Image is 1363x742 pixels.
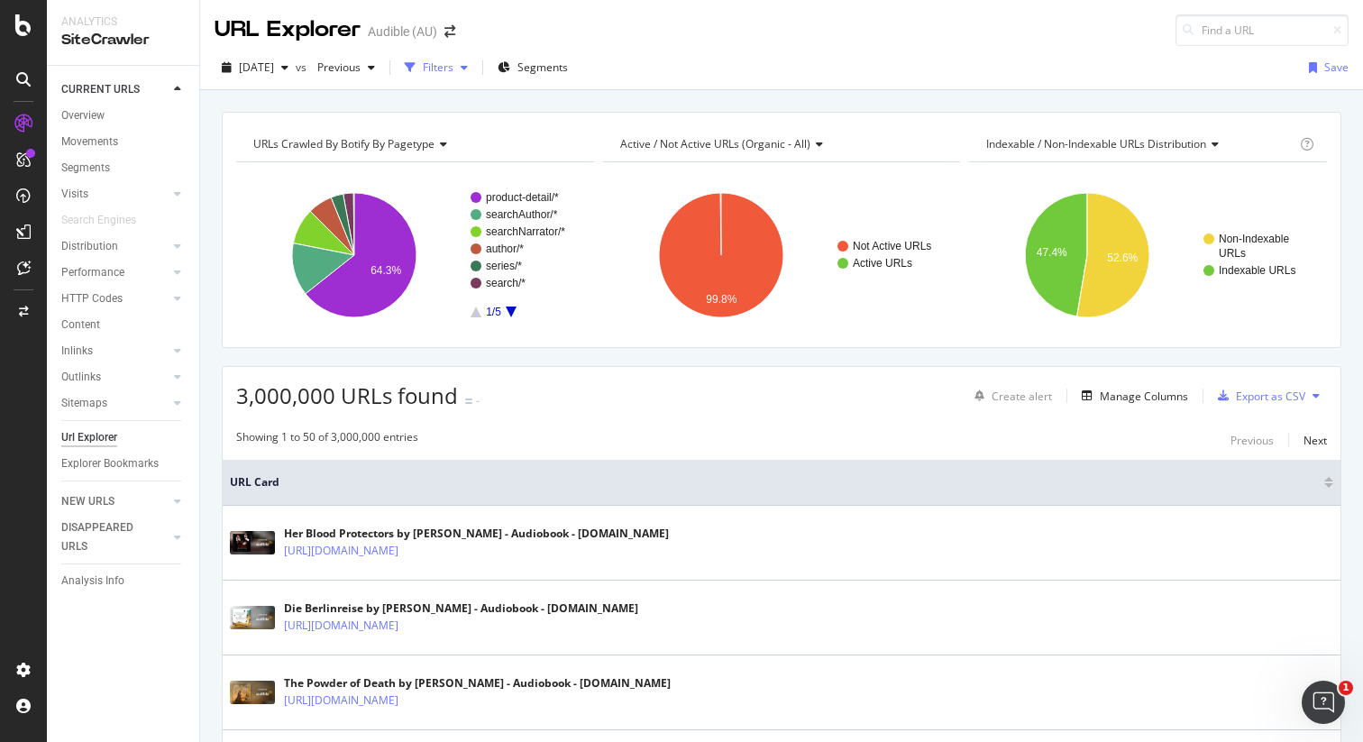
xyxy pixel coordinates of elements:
[61,394,169,413] a: Sitemaps
[236,429,418,451] div: Showing 1 to 50 of 3,000,000 entries
[284,600,638,617] div: Die Berlinreise by [PERSON_NAME] - Audiobook - [DOMAIN_NAME]
[992,389,1052,404] div: Create alert
[1100,389,1188,404] div: Manage Columns
[61,263,169,282] a: Performance
[61,316,187,334] a: Content
[296,60,310,75] span: vs
[61,211,136,230] div: Search Engines
[284,542,398,560] a: [URL][DOMAIN_NAME]
[486,260,522,272] text: series/*
[853,240,931,252] text: Not Active URLs
[603,177,961,334] div: A chart.
[61,185,88,204] div: Visits
[61,159,110,178] div: Segments
[1108,252,1139,264] text: 52.6%
[617,130,945,159] h4: Active / Not Active URLs
[486,191,559,204] text: product-detail/*
[476,393,480,408] div: -
[444,25,455,38] div: arrow-right-arrow-left
[61,454,159,473] div: Explorer Bookmarks
[284,675,671,692] div: The Powder of Death by [PERSON_NAME] - Audiobook - [DOMAIN_NAME]
[1302,681,1345,724] iframe: Intercom live chat
[230,474,1320,490] span: URL Card
[61,106,105,125] div: Overview
[1304,429,1327,451] button: Next
[368,23,437,41] div: Audible (AU)
[61,492,169,511] a: NEW URLS
[61,80,169,99] a: CURRENT URLS
[983,130,1296,159] h4: Indexable / Non-Indexable URLs Distribution
[230,606,275,629] img: main image
[61,14,185,30] div: Analytics
[61,518,169,556] a: DISAPPEARED URLS
[398,53,475,82] button: Filters
[490,53,575,82] button: Segments
[986,136,1206,151] span: Indexable / Non-Indexable URLs distribution
[61,80,140,99] div: CURRENT URLS
[61,572,124,591] div: Analysis Info
[1304,433,1327,448] div: Next
[1302,53,1349,82] button: Save
[61,454,187,473] a: Explorer Bookmarks
[236,177,594,334] svg: A chart.
[61,211,154,230] a: Search Engines
[61,263,124,282] div: Performance
[61,518,152,556] div: DISAPPEARED URLS
[61,368,101,387] div: Outlinks
[284,617,398,635] a: [URL][DOMAIN_NAME]
[61,289,169,308] a: HTTP Codes
[230,681,275,704] img: main image
[706,293,736,306] text: 99.8%
[61,368,169,387] a: Outlinks
[61,492,114,511] div: NEW URLS
[465,398,472,404] img: Equal
[61,30,185,50] div: SiteCrawler
[370,264,401,277] text: 64.3%
[853,257,912,270] text: Active URLs
[61,342,93,361] div: Inlinks
[1075,385,1188,407] button: Manage Columns
[1219,233,1289,245] text: Non-Indexable
[1037,246,1067,259] text: 47.4%
[1339,681,1353,695] span: 1
[1219,247,1246,260] text: URLs
[969,177,1327,334] svg: A chart.
[486,306,501,318] text: 1/5
[1230,433,1274,448] div: Previous
[517,60,568,75] span: Segments
[310,53,382,82] button: Previous
[967,381,1052,410] button: Create alert
[61,106,187,125] a: Overview
[486,243,524,255] text: author/*
[1236,389,1305,404] div: Export as CSV
[253,136,435,151] span: URLs Crawled By Botify By pagetype
[1219,264,1295,277] text: Indexable URLs
[423,60,453,75] div: Filters
[486,208,558,221] text: searchAuthor/*
[61,133,118,151] div: Movements
[1211,381,1305,410] button: Export as CSV
[61,428,187,447] a: Url Explorer
[61,159,187,178] a: Segments
[284,526,669,542] div: Her Blood Protectors by [PERSON_NAME] - Audiobook - [DOMAIN_NAME]
[61,237,118,256] div: Distribution
[61,185,169,204] a: Visits
[61,428,117,447] div: Url Explorer
[239,60,274,75] span: 2025 Aug. 30th
[215,14,361,45] div: URL Explorer
[230,531,275,554] img: main image
[1324,60,1349,75] div: Save
[486,277,526,289] text: search/*
[1230,429,1274,451] button: Previous
[61,289,123,308] div: HTTP Codes
[61,237,169,256] a: Distribution
[236,380,458,410] span: 3,000,000 URLs found
[620,136,810,151] span: Active / Not Active URLs (organic - all)
[61,316,100,334] div: Content
[61,342,169,361] a: Inlinks
[310,60,361,75] span: Previous
[61,394,107,413] div: Sitemaps
[1175,14,1349,46] input: Find a URL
